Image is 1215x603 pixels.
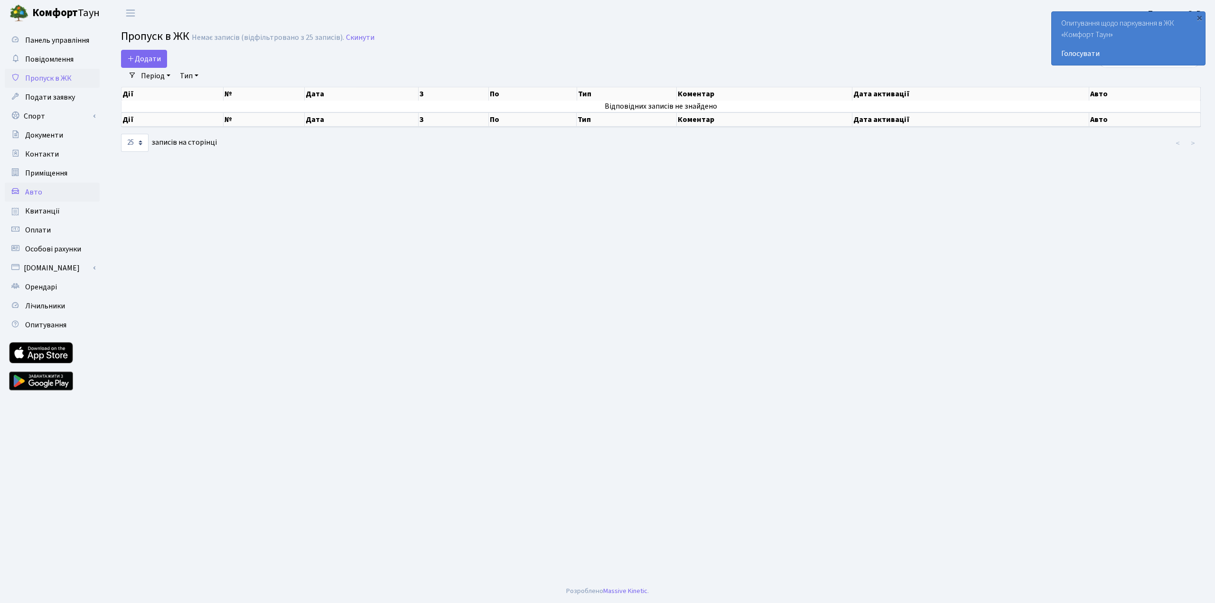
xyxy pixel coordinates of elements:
th: Дата активації [852,112,1089,127]
span: Пропуск в ЖК [25,73,72,83]
a: Пропуск в ЖК [5,69,100,88]
a: Період [137,68,174,84]
a: Контакти [5,145,100,164]
select: записів на сторінці [121,134,149,152]
th: По [489,112,577,127]
span: Приміщення [25,168,67,178]
span: Таун [32,5,100,21]
div: × [1195,13,1204,22]
span: Опитування [25,320,66,330]
a: Опитування [5,315,100,334]
th: Тип [577,87,677,101]
span: Додати [127,54,161,64]
a: Квитанції [5,202,100,221]
th: Авто [1089,87,1201,101]
label: записів на сторінці [121,134,217,152]
a: Орендарі [5,278,100,297]
div: Розроблено . [566,586,649,596]
th: Дії [121,87,224,101]
span: Оплати [25,225,51,235]
th: Дії [121,112,224,127]
span: Лічильники [25,301,65,311]
th: По [489,87,577,101]
a: Тип [176,68,202,84]
span: Документи [25,130,63,140]
span: Особові рахунки [25,244,81,254]
th: З [419,112,489,127]
th: Дата активації [852,87,1089,101]
a: Приміщення [5,164,100,183]
a: Документи [5,126,100,145]
a: Додати [121,50,167,68]
a: Особові рахунки [5,240,100,259]
b: Комфорт [32,5,78,20]
a: Massive Kinetic [603,586,647,596]
th: Дата [305,87,419,101]
span: Пропуск в ЖК [121,28,189,45]
th: Авто [1089,112,1201,127]
a: Лічильники [5,297,100,315]
a: Авто [5,183,100,202]
a: Спорт [5,107,100,126]
span: Контакти [25,149,59,159]
button: Переключити навігацію [119,5,142,21]
th: З [419,87,489,101]
img: logo.png [9,4,28,23]
th: № [224,87,305,101]
a: Прищепна О. В. [1148,8,1204,19]
a: Скинути [346,33,374,42]
a: Панель управління [5,31,100,50]
span: Панель управління [25,35,89,46]
a: Подати заявку [5,88,100,107]
span: Подати заявку [25,92,75,102]
th: Тип [577,112,677,127]
a: Голосувати [1061,48,1196,59]
a: [DOMAIN_NAME] [5,259,100,278]
div: Немає записів (відфільтровано з 25 записів). [192,33,344,42]
span: Повідомлення [25,54,74,65]
span: Авто [25,187,42,197]
td: Відповідних записів не знайдено [121,101,1201,112]
th: № [224,112,305,127]
a: Повідомлення [5,50,100,69]
a: Оплати [5,221,100,240]
span: Квитанції [25,206,60,216]
th: Коментар [677,112,852,127]
th: Дата [305,112,419,127]
th: Коментар [677,87,852,101]
span: Орендарі [25,282,57,292]
div: Опитування щодо паркування в ЖК «Комфорт Таун» [1052,12,1205,65]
